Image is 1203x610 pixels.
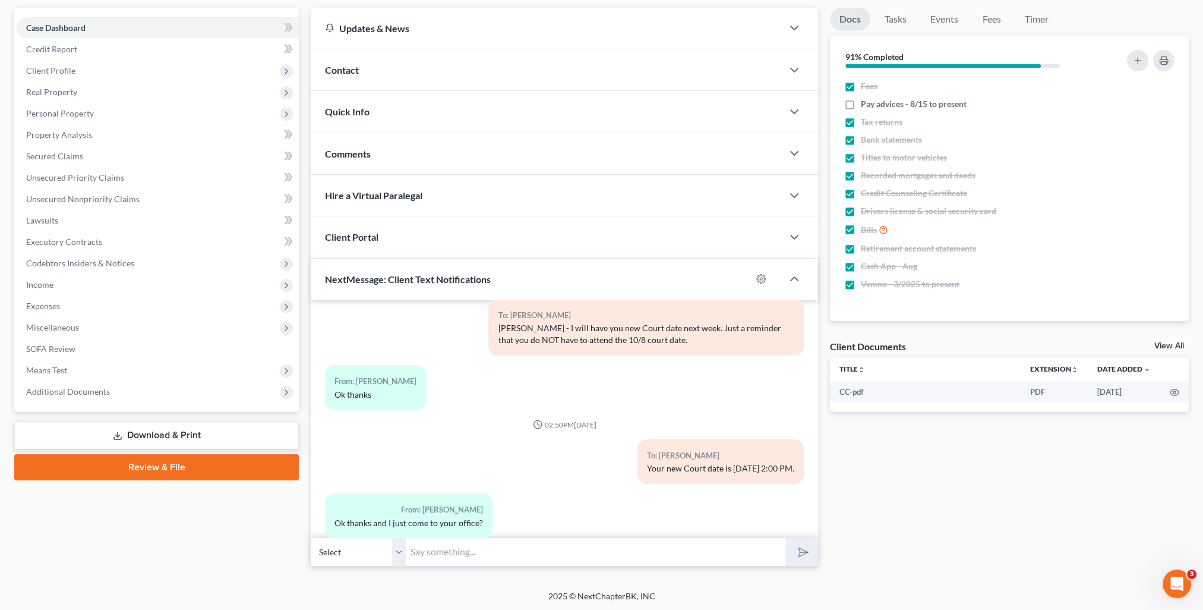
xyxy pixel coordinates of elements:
span: Bank statements [861,134,922,146]
td: PDF [1021,381,1088,403]
a: Property Analysis [17,124,299,146]
span: Executory Contracts [26,237,102,247]
span: Additional Documents [26,386,110,397]
span: Hire a Virtual Paralegal [325,190,422,201]
i: expand_more [1144,366,1151,373]
a: Lawsuits [17,210,299,231]
span: Client Portal [325,231,378,243]
i: unfold_more [1071,366,1078,373]
div: To: [PERSON_NAME] [647,449,794,463]
a: Extensionunfold_more [1030,364,1078,373]
div: To: [PERSON_NAME] [498,309,794,322]
span: Client Profile [26,65,75,76]
a: Secured Claims [17,146,299,167]
iframe: Intercom live chat [1163,570,1191,598]
span: 3 [1187,570,1196,579]
a: Case Dashboard [17,17,299,39]
a: Docs [830,8,870,31]
span: Miscellaneous [26,322,79,332]
span: Lawsuits [26,215,58,225]
a: SOFA Review [17,338,299,360]
a: Fees [972,8,1011,31]
a: Date Added expand_more [1097,364,1151,373]
span: Case Dashboard [26,23,86,33]
a: Timer [1015,8,1058,31]
span: Credit Report [26,44,77,54]
div: [PERSON_NAME] - I will have you new Court date next week. Just a reminder that you do NOT have to... [498,322,794,346]
span: Drivers license & social security card [861,205,996,217]
div: Ok thanks [334,389,416,401]
span: Credit Counseling Certificate [861,187,967,199]
a: View All [1154,342,1184,350]
a: Executory Contracts [17,231,299,253]
span: Pay advices - 8/15 to present [861,98,967,110]
span: Personal Property [26,108,94,118]
span: Unsecured Priority Claims [26,172,124,183]
span: Property Analysis [26,130,92,140]
a: Review & File [14,454,299,480]
span: Secured Claims [26,151,83,161]
span: Expenses [26,301,60,311]
a: Unsecured Nonpriority Claims [17,188,299,210]
span: Retirement account statements [861,243,976,254]
span: Recorded mortgages and deeds [861,169,975,181]
span: Quick Info [325,106,370,117]
a: Credit Report [17,39,299,60]
strong: 91% Completed [845,52,904,62]
i: unfold_more [858,366,865,373]
a: Titleunfold_more [839,364,865,373]
div: From: [PERSON_NAME] [334,375,416,388]
td: CC-pdf [830,381,1021,403]
td: [DATE] [1088,381,1160,403]
span: Income [26,279,53,290]
a: Events [921,8,968,31]
span: Fees [861,80,877,92]
a: Tasks [875,8,916,31]
div: Ok thanks and I just come to your office? [334,517,483,529]
span: Means Test [26,365,67,375]
span: Titles to motor vehicles [861,152,947,163]
span: SOFA Review [26,344,75,354]
span: Bills [861,224,877,236]
input: Say something... [406,537,785,567]
span: Venmo - 3/2025 to present [861,278,959,290]
span: Codebtors Insiders & Notices [26,258,134,268]
span: Tax returns [861,116,902,128]
div: Client Documents [830,340,906,353]
div: Your new Court date is [DATE] 2:00 PM. [647,463,794,474]
a: Unsecured Priority Claims [17,167,299,188]
div: From: [PERSON_NAME] [334,503,483,517]
span: Real Property [26,87,77,97]
span: Comments [325,148,371,159]
a: Download & Print [14,422,299,449]
div: 02:50PM[DATE] [325,420,804,430]
span: NextMessage: Client Text Notifications [325,273,491,285]
span: Cash App - Aug [861,260,917,272]
span: Contact [325,64,359,76]
div: Updates & News [325,22,768,34]
span: Unsecured Nonpriority Claims [26,194,140,204]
